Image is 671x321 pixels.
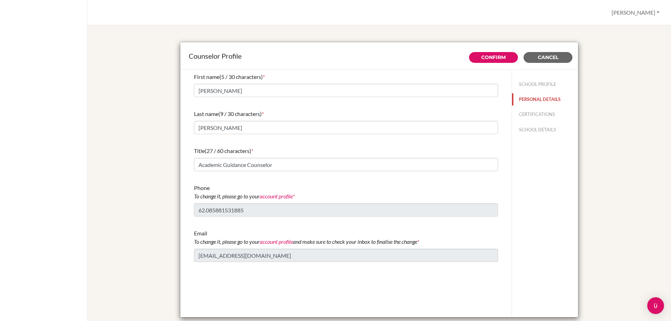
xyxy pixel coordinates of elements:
[512,93,578,105] button: PERSONAL DETAILS
[194,73,219,80] span: First name
[205,147,251,154] span: (27 / 60 characters)
[194,184,293,199] span: Phone
[512,124,578,136] button: SCHOOL DETAILS
[512,78,578,90] button: SCHOOL PROFILE
[647,297,664,314] div: Open Intercom Messenger
[219,73,263,80] span: (5 / 30 characters)
[218,110,262,117] span: (9 / 30 characters)
[260,238,293,245] a: account profile
[194,193,293,199] i: To change it, please go to your
[194,110,218,117] span: Last name
[512,108,578,121] button: CERTIFICATIONS
[194,238,417,245] i: To change it, please go to your and make sure to check your inbox to finalise the change
[189,51,570,61] div: Counselor Profile
[194,230,417,245] span: Email
[260,193,293,199] a: account profile
[608,6,663,19] button: [PERSON_NAME]
[194,147,205,154] span: Title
